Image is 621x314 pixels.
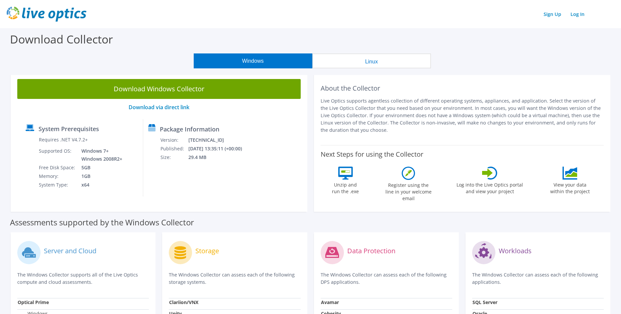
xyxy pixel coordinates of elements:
label: Unzip and run the .exe [330,180,361,195]
button: Linux [312,53,431,68]
td: [DATE] 13:35:11 (+00:00) [188,144,251,153]
label: Server and Cloud [44,248,96,254]
td: 1GB [76,172,124,181]
a: Sign Up [540,9,565,19]
strong: Optical Prime [18,299,49,305]
td: Version: [160,136,188,144]
label: Download Collector [10,32,113,47]
strong: SQL Server [472,299,497,305]
td: Memory: [39,172,76,181]
p: The Windows Collector can assess each of the following DPS applications. [321,271,452,286]
label: Next Steps for using the Collector [321,150,423,158]
p: The Windows Collector supports all of the Live Optics compute and cloud assessments. [17,271,149,286]
td: Free Disk Space: [39,163,76,172]
p: Live Optics supports agentless collection of different operating systems, appliances, and applica... [321,97,604,134]
label: Log into the Live Optics portal and view your project [456,180,523,195]
label: Package Information [160,126,219,132]
strong: Avamar [321,299,339,305]
td: 29.4 MB [188,153,251,162]
label: Data Protection [347,248,395,254]
label: Requires .NET V4.7.2+ [39,136,88,143]
h2: About the Collector [321,84,604,92]
a: Download via direct link [129,104,189,111]
td: System Type: [39,181,76,189]
a: Log In [567,9,588,19]
p: The Windows Collector can assess each of the following applications. [472,271,604,286]
label: Register using the line in your welcome email [383,180,433,202]
td: [TECHNICAL_ID] [188,136,251,144]
button: Windows [194,53,312,68]
td: Windows 7+ Windows 2008R2+ [76,147,124,163]
p: The Windows Collector can assess each of the following storage systems. [169,271,300,286]
label: System Prerequisites [39,125,99,132]
td: Published: [160,144,188,153]
a: Download Windows Collector [17,79,301,99]
td: Size: [160,153,188,162]
img: live_optics_svg.svg [7,7,86,22]
label: Workloads [499,248,532,254]
strong: Clariion/VNX [169,299,198,305]
td: 5GB [76,163,124,172]
td: Supported OS: [39,147,76,163]
label: Assessments supported by the Windows Collector [10,219,194,226]
td: x64 [76,181,124,189]
label: Storage [195,248,219,254]
label: View your data within the project [546,180,594,195]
